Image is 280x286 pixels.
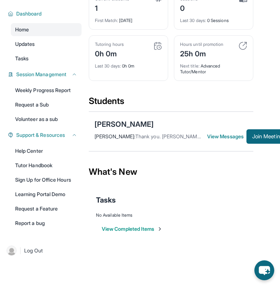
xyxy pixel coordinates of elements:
[13,131,77,139] button: Support & Resources
[13,71,77,78] button: Session Management
[180,18,206,23] span: Last 30 days :
[15,55,29,62] span: Tasks
[95,59,162,69] div: 0h 0m
[4,243,82,259] a: |Log Out
[95,63,121,69] span: Last 30 days :
[24,247,43,254] span: Log Out
[11,202,82,215] a: Request a Feature
[153,42,162,50] img: card
[11,113,82,126] a: Volunteer as a sub
[89,156,253,188] div: What's New
[180,2,198,13] div: 0
[6,246,17,256] img: user-img
[95,2,129,13] div: 1
[95,47,124,59] div: 0h 0m
[15,26,29,33] span: Home
[239,42,247,50] img: card
[254,260,274,280] button: chat-button
[11,159,82,172] a: Tutor Handbook
[95,133,135,139] span: [PERSON_NAME] :
[180,59,247,75] div: Advanced Tutor/Mentor
[16,71,66,78] span: Session Management
[11,144,82,157] a: Help Center
[11,188,82,201] a: Learning Portal Demo
[95,119,154,129] div: [PERSON_NAME]
[180,47,223,59] div: 25h 0m
[89,95,253,111] div: Students
[11,217,82,230] a: Report a bug
[11,98,82,111] a: Request a Sub
[19,246,21,255] span: |
[96,212,246,218] div: No Available Items
[180,13,247,23] div: 0 Sessions
[11,23,82,36] a: Home
[207,133,246,140] span: View Messages
[11,84,82,97] a: Weekly Progress Report
[95,13,162,23] div: [DATE]
[11,38,82,51] a: Updates
[180,63,200,69] span: Next title :
[11,173,82,186] a: Sign Up for Office Hours
[102,225,163,233] button: View Completed Items
[15,40,35,48] span: Updates
[180,42,223,47] div: Hours until promotion
[16,10,42,17] span: Dashboard
[96,195,116,205] span: Tasks
[13,10,77,17] button: Dashboard
[95,42,124,47] div: Tutoring hours
[11,52,82,65] a: Tasks
[16,131,65,139] span: Support & Resources
[95,18,118,23] span: First Match :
